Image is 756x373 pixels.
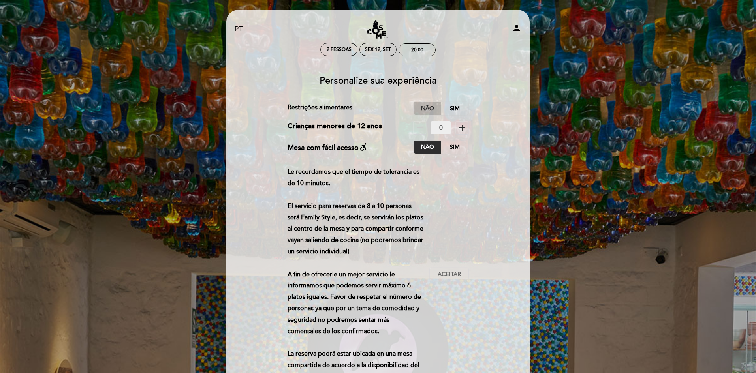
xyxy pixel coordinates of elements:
[411,47,423,53] div: 20:00
[320,75,436,86] span: Personalize sua experiência
[288,141,368,154] div: Mesa com fácil acesso
[441,102,468,115] label: Sim
[512,23,521,33] i: person
[441,141,468,154] label: Sim
[414,102,441,115] label: Não
[365,47,391,52] div: Sex 12, set
[430,268,468,281] button: Aceitar
[415,123,425,133] i: remove
[288,121,382,134] div: Crianças menores de 12 anos
[329,19,427,40] a: Cosme Restaurante y Bar
[414,141,441,154] label: Não
[288,102,414,115] div: Restrições alimentares
[359,142,368,152] i: accessible_forward
[457,123,467,133] i: add
[438,270,461,279] span: Aceitar
[512,23,521,36] button: person
[327,47,352,52] span: 2 pessoas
